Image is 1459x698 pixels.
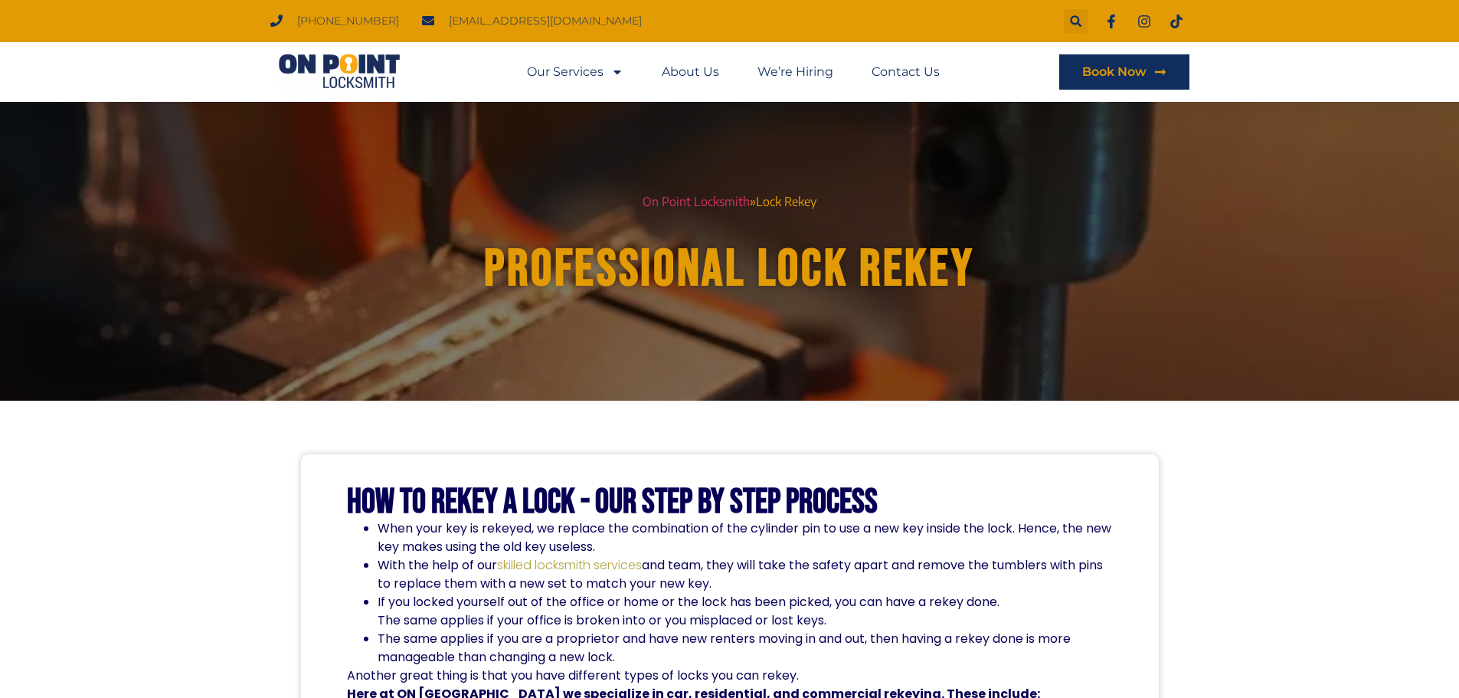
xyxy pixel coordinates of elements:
li: If you locked yourself out of the office or home or the lock has been picked, you can have a reke... [378,593,1111,630]
a: Book Now [1059,54,1189,90]
a: About Us [662,54,719,90]
div: Search [1064,9,1088,33]
span: [PHONE_NUMBER] [293,11,399,31]
li: The same applies if you are a proprietor and have new renters moving in and out, then having a re... [378,630,1111,667]
a: skilled locksmith services [497,556,642,574]
nav: Menu [527,54,940,90]
span: [EMAIL_ADDRESS][DOMAIN_NAME] [445,11,642,31]
span: Book Now [1082,66,1147,78]
h1: Professional Lock Rekey [314,241,1146,298]
a: We’re Hiring [757,54,833,90]
a: On Point Locksmith [643,194,750,209]
span: » [750,194,756,209]
span: Lock Rekey [756,194,816,209]
a: Contact Us [872,54,940,90]
nav: breadcrumbs [301,192,1159,212]
a: Our Services [527,54,623,90]
li: With the help of our and team, they will take the safety apart and remove the tumblers with pins ... [378,556,1111,593]
h2: How To Rekey A Lock - Our Step By Step Process [347,485,1111,519]
li: When your key is rekeyed, we replace the combination of the cylinder pin to use a new key inside ... [378,519,1111,556]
